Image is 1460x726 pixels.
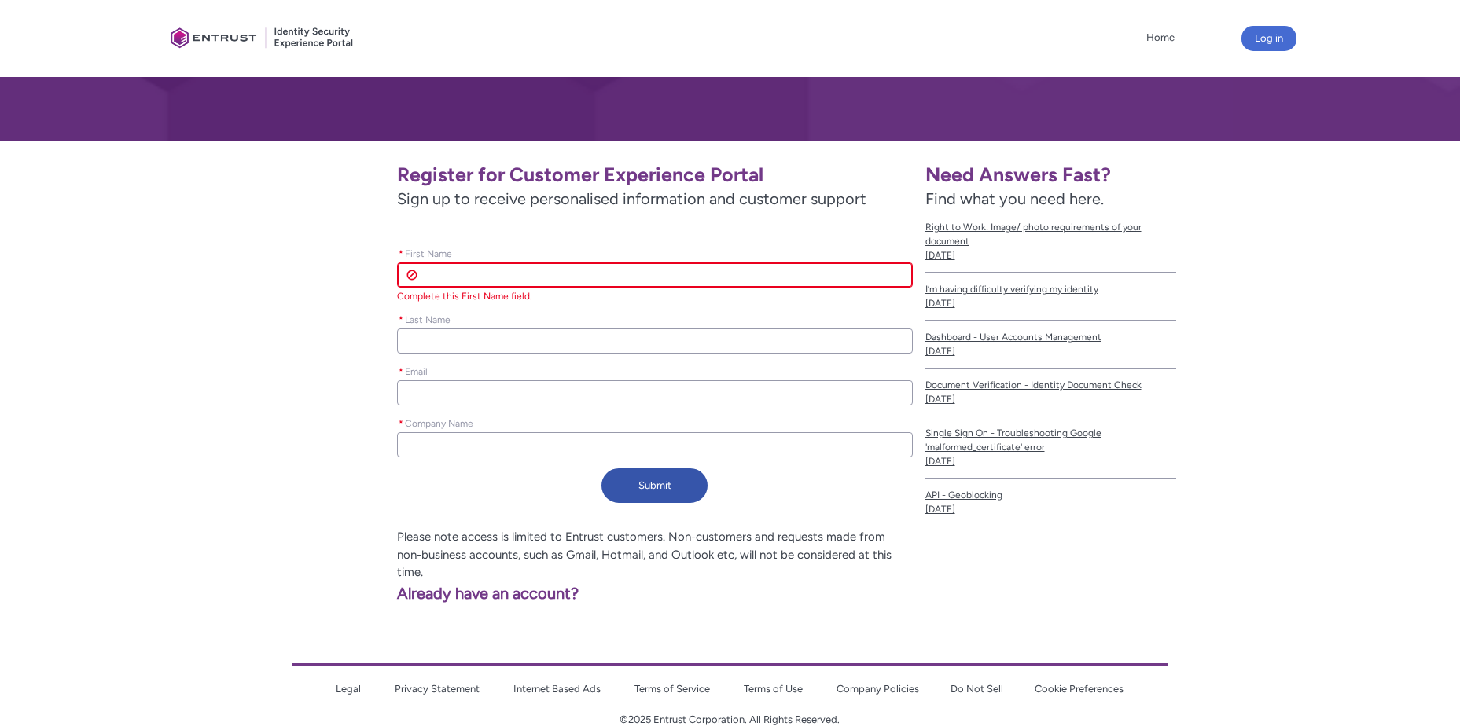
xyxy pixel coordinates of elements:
h1: Need Answers Fast? [925,163,1176,187]
span: Single Sign On - Troubleshooting Google 'malformed_certificate' error [925,426,1176,454]
span: I’m having difficulty verifying my identity [925,282,1176,296]
lightning-formatted-date-time: [DATE] [925,250,955,261]
span: Right to Work: Image/ photo requirements of your document [925,220,1176,248]
lightning-formatted-date-time: [DATE] [925,456,955,467]
label: Last Name [397,310,457,327]
a: Document Verification - Identity Document Check[DATE] [925,368,1176,416]
a: Do Not Sell [951,683,1003,695]
lightning-formatted-date-time: [DATE] [925,298,955,309]
a: Terms of Use [744,683,803,695]
a: Single Sign On - Troubleshooting Google 'malformed_certificate' error[DATE] [925,416,1176,478]
a: Privacy Statement [395,683,480,695]
span: Find what you need here. [925,189,1104,208]
lightning-formatted-date-time: [DATE] [925,394,955,405]
a: Right to Work: Image/ photo requirements of your document[DATE] [925,211,1176,273]
a: API - Geoblocking[DATE] [925,478,1176,526]
button: Submit [601,468,708,503]
a: Company Policies [837,683,919,695]
span: API - Geoblocking [925,488,1176,502]
label: Company Name [397,413,480,431]
label: First Name [397,244,458,261]
abbr: required [399,418,403,429]
a: Home [1142,26,1179,49]
label: Email [397,361,434,379]
a: Internet Based Ads [513,683,601,695]
abbr: required [399,248,403,259]
abbr: required [399,314,403,325]
button: Log in [1241,26,1296,51]
div: Complete this First Name field. [397,289,912,303]
a: I’m having difficulty verifying my identity[DATE] [925,273,1176,321]
span: Sign up to receive personalised information and customer support [397,187,912,211]
lightning-formatted-date-time: [DATE] [925,504,955,515]
a: Already have an account? [177,584,579,603]
lightning-formatted-date-time: [DATE] [925,346,955,357]
a: Cookie Preferences [1035,683,1124,695]
span: Document Verification - Identity Document Check [925,378,1176,392]
a: Terms of Service [634,683,710,695]
abbr: required [399,366,403,377]
p: Please note access is limited to Entrust customers. Non-customers and requests made from non-busi... [177,528,913,581]
h1: Register for Customer Experience Portal [397,163,912,187]
a: Legal [336,683,361,695]
a: Dashboard - User Accounts Management[DATE] [925,321,1176,368]
span: Dashboard - User Accounts Management [925,330,1176,344]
